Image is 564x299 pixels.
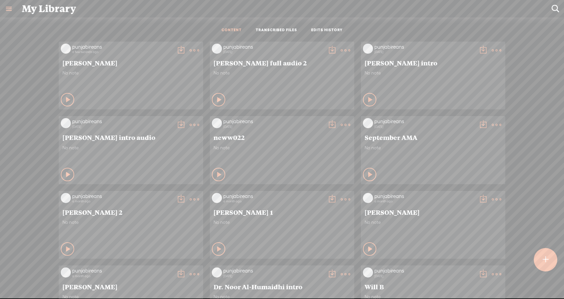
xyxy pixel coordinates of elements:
[62,208,199,216] span: [PERSON_NAME] 2
[311,28,343,33] a: EDITS HISTORY
[214,70,350,76] span: No note
[62,59,199,67] span: [PERSON_NAME]
[223,44,324,50] div: punjabireans
[72,50,173,54] div: a few seconds ago
[214,208,350,216] span: [PERSON_NAME] 1
[62,283,199,291] span: [PERSON_NAME]
[363,44,373,54] img: videoLoading.png
[72,118,173,125] div: punjabireans
[62,70,199,76] span: No note
[223,274,324,278] div: [DATE]
[72,193,173,200] div: punjabireans
[223,125,324,129] div: [DATE]
[214,59,350,67] span: [PERSON_NAME] full audio 2
[212,118,222,128] img: videoLoading.png
[214,133,350,141] span: neww022
[363,118,373,128] img: videoLoading.png
[223,267,324,274] div: punjabireans
[365,133,502,141] span: September AMA
[61,44,71,54] img: videoLoading.png
[61,118,71,128] img: videoLoading.png
[72,199,173,203] div: a month ago
[223,50,324,54] div: [DATE]
[374,50,475,54] div: [DATE]
[256,28,297,33] a: TRANSCRIBED FILES
[223,118,324,125] div: punjabireans
[72,274,173,278] div: a month ago
[72,267,173,274] div: punjabireans
[365,283,502,291] span: Will B
[214,145,350,151] span: No note
[62,219,199,225] span: No note
[374,199,475,203] div: a month ago
[374,44,475,50] div: punjabireans
[365,208,502,216] span: [PERSON_NAME]
[363,267,373,278] img: videoLoading.png
[223,199,324,203] div: a month ago
[61,267,71,278] img: videoLoading.png
[222,28,242,33] a: CONTENT
[374,274,475,278] div: [DATE]
[62,133,199,141] span: [PERSON_NAME] intro audio
[72,44,173,50] div: punjabireans
[365,70,502,76] span: No note
[363,193,373,203] img: videoLoading.png
[374,118,475,125] div: punjabireans
[212,44,222,54] img: videoLoading.png
[365,59,502,67] span: [PERSON_NAME] intro
[72,125,173,129] div: [DATE]
[365,145,502,151] span: No note
[212,193,222,203] img: videoLoading.png
[214,219,350,225] span: No note
[212,267,222,278] img: videoLoading.png
[214,283,350,291] span: Dr. Noor Al-Humaidhi intro
[374,125,475,129] div: [DATE]
[374,267,475,274] div: punjabireans
[62,145,199,151] span: No note
[223,193,324,200] div: punjabireans
[365,219,502,225] span: No note
[61,193,71,203] img: videoLoading.png
[374,193,475,200] div: punjabireans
